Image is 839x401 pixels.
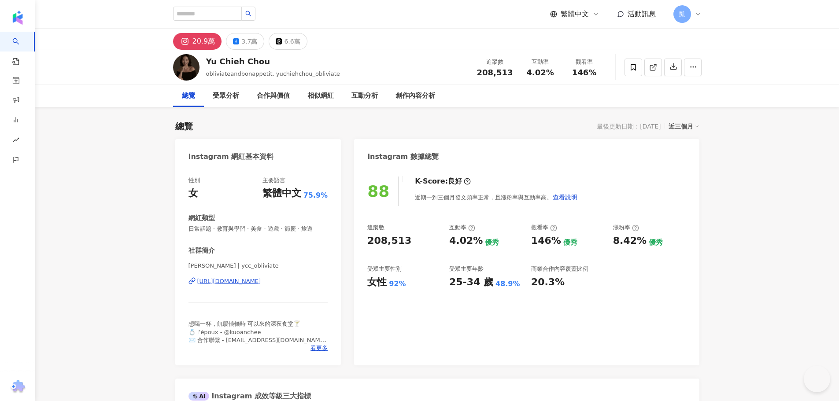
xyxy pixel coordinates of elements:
[188,213,215,223] div: 網紅類型
[262,177,285,184] div: 主要語言
[495,279,520,289] div: 48.9%
[552,188,578,206] button: 查看說明
[192,35,215,48] div: 20.9萬
[649,238,663,247] div: 優秀
[269,33,307,50] button: 6.6萬
[485,238,499,247] div: 優秀
[9,380,26,394] img: chrome extension
[477,68,513,77] span: 208,513
[531,234,561,248] div: 146%
[12,131,19,151] span: rise
[415,177,471,186] div: K-Score :
[188,187,198,200] div: 女
[669,121,699,132] div: 近三個月
[175,120,193,132] div: 總覽
[367,152,439,162] div: Instagram 數據總覽
[448,177,462,186] div: 良好
[367,182,389,200] div: 88
[213,91,239,101] div: 受眾分析
[572,68,597,77] span: 146%
[628,10,656,18] span: 活動訊息
[188,277,328,285] a: [URL][DOMAIN_NAME]
[188,225,328,233] span: 日常話題 · 教育與學習 · 美食 · 遊戲 · 節慶 · 旅遊
[351,91,378,101] div: 互動分析
[284,35,300,48] div: 6.6萬
[613,224,639,232] div: 漲粉率
[561,9,589,19] span: 繁體中文
[597,123,661,130] div: 最後更新日期：[DATE]
[367,276,387,289] div: 女性
[206,56,340,67] div: Yu Chieh Chou
[173,54,200,81] img: KOL Avatar
[477,58,513,66] div: 追蹤數
[367,265,402,273] div: 受眾主要性別
[307,91,334,101] div: 相似網紅
[173,33,222,50] button: 20.9萬
[449,224,475,232] div: 互動率
[226,33,264,50] button: 3.7萬
[389,279,406,289] div: 92%
[449,234,483,248] div: 4.02%
[449,276,493,289] div: 25-34 歲
[188,177,200,184] div: 性別
[188,391,311,401] div: Instagram 成效等級三大指標
[188,392,210,401] div: AI
[395,91,435,101] div: 創作內容分析
[563,238,577,247] div: 優秀
[531,276,565,289] div: 20.3%
[531,224,557,232] div: 觀看率
[303,191,328,200] span: 75.9%
[182,91,195,101] div: 總覽
[245,11,251,17] span: search
[526,68,554,77] span: 4.02%
[568,58,601,66] div: 觀看率
[12,32,30,66] a: search
[188,152,274,162] div: Instagram 網紅基本資料
[804,366,830,392] iframe: Help Scout Beacon - Open
[188,262,328,270] span: [PERSON_NAME] | ycc_obliviate
[310,344,328,352] span: 看更多
[241,35,257,48] div: 3.7萬
[197,277,261,285] div: [URL][DOMAIN_NAME]
[679,9,685,19] span: 凱
[188,320,326,367] span: 想喝一杯，飢腸轆轆時 可以來的深夜食堂🍸 💍 l’époux - @kuoanchee ✉️ 合作聯繫 - [EMAIL_ADDRESS][DOMAIN_NAME] . . 備用帳號 @ycc....
[613,234,647,248] div: 8.42%
[206,70,340,77] span: obliviateandbonappetit, yuchiehchou_obliviate
[11,11,25,25] img: logo icon
[367,224,384,232] div: 追蹤數
[553,194,577,201] span: 查看說明
[188,246,215,255] div: 社群簡介
[531,265,588,273] div: 商業合作內容覆蓋比例
[257,91,290,101] div: 合作與價值
[367,234,411,248] div: 208,513
[524,58,557,66] div: 互動率
[262,187,301,200] div: 繁體中文
[449,265,484,273] div: 受眾主要年齡
[415,188,578,206] div: 近期一到三個月發文頻率正常，且漲粉率與互動率高。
